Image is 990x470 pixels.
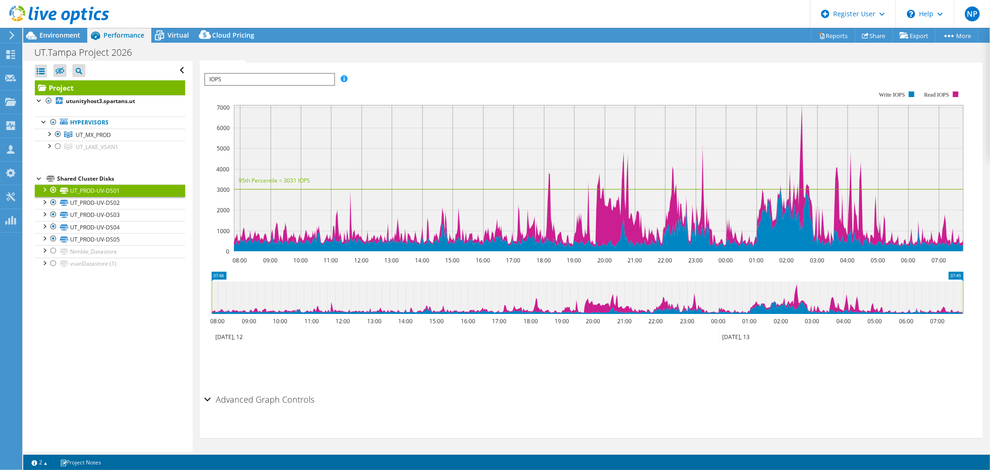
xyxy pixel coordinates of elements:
h1: UT.Tampa Project 2026 [30,47,146,58]
a: 2 [25,457,54,468]
span: UT_LAKE_VSAN1 [76,143,118,151]
text: 03:00 [805,317,819,325]
text: 09:00 [242,317,256,325]
text: 1000 [217,227,230,235]
a: Export [893,28,936,43]
text: 13:00 [367,317,382,325]
text: 05:00 [871,256,885,264]
a: UT_PROD-UV-DS03 [35,209,185,221]
text: 12:00 [336,317,350,325]
a: UT_PROD-UV-DS01 [35,184,185,196]
text: 17:00 [492,317,506,325]
text: 5000 [217,144,230,152]
span: IOPS [205,74,334,85]
text: 01:00 [742,317,757,325]
text: 08:00 [210,317,225,325]
a: Share [855,28,893,43]
text: 09:00 [263,256,278,264]
text: 15:00 [429,317,444,325]
svg: \n [907,10,915,18]
text: 07:00 [930,317,945,325]
text: 02:00 [779,256,794,264]
text: 20:00 [597,256,612,264]
text: 22:00 [648,317,663,325]
a: Project [35,80,185,95]
text: 02:00 [774,317,788,325]
span: Performance [104,31,144,39]
text: 19:00 [555,317,569,325]
text: 0 [226,248,229,255]
a: Hypervisors [35,117,185,129]
text: Write IOPS [879,91,905,98]
text: 21:00 [617,317,632,325]
text: 13:00 [384,256,399,264]
text: Read IOPS [924,91,949,98]
text: 17:00 [506,256,520,264]
a: UT_MX_PROD [35,129,185,141]
text: 7000 [217,104,230,111]
text: 2000 [217,206,230,214]
text: 08:00 [233,256,247,264]
text: 00:00 [711,317,725,325]
a: UT_LAKE_VSAN1 [35,141,185,153]
a: vsanDatastore (1) [35,258,185,270]
text: 07:00 [932,256,946,264]
b: utunityhost3.spartans.ut [66,97,135,105]
text: 00:00 [718,256,733,264]
div: Shared Cluster Disks [57,173,185,184]
text: 18:00 [524,317,538,325]
a: More [935,28,978,43]
text: 11:00 [324,256,338,264]
text: 16:00 [476,256,490,264]
text: 10:00 [293,256,308,264]
text: 12:00 [354,256,369,264]
text: 23:00 [680,317,694,325]
span: UT_MX_PROD [76,131,111,139]
text: 6000 [217,124,230,132]
text: 06:00 [899,317,913,325]
a: UT_PROD-UV-DS05 [35,233,185,245]
a: Project Notes [53,457,108,468]
text: 11:00 [304,317,319,325]
text: 4000 [216,165,229,173]
text: 23:00 [688,256,703,264]
text: 22:00 [658,256,672,264]
text: 18:00 [537,256,551,264]
text: 14:00 [398,317,413,325]
span: Environment [39,31,80,39]
a: UT_PROD-UV-DS04 [35,221,185,233]
span: NP [965,7,980,21]
text: 95th Percentile = 3031 IOPS [239,176,310,184]
text: 03:00 [810,256,824,264]
a: utunityhost3.spartans.ut [35,95,185,107]
text: 14:00 [415,256,429,264]
text: 06:00 [901,256,915,264]
text: 21:00 [628,256,642,264]
a: UT_PROD-UV-DS02 [35,197,185,209]
span: Cloud Pricing [212,31,254,39]
h2: Advanced Graph Controls [204,390,315,409]
span: Virtual [168,31,189,39]
a: Nimble_Datastore [35,245,185,257]
text: 20:00 [586,317,600,325]
text: 19:00 [567,256,581,264]
text: 04:00 [840,256,854,264]
text: 3000 [217,186,230,194]
text: 15:00 [445,256,459,264]
text: 04:00 [836,317,851,325]
text: 10:00 [273,317,287,325]
text: 01:00 [749,256,764,264]
text: 16:00 [461,317,475,325]
text: 05:00 [867,317,882,325]
a: Reports [811,28,855,43]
